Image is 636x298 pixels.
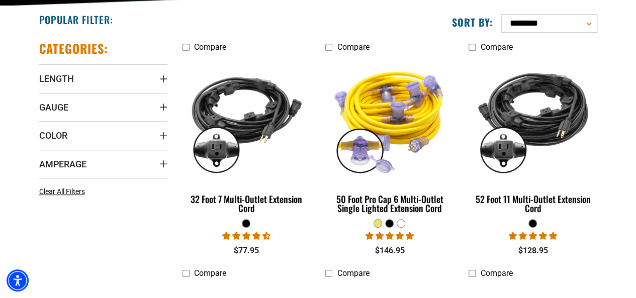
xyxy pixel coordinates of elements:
span: Gauge [39,102,68,113]
div: 52 Foot 11 Multi-Outlet Extension Cord [469,194,597,213]
span: Compare [480,268,512,278]
a: Clear All Filters [39,186,89,197]
img: black [470,62,596,177]
span: Clear All Filters [39,187,85,195]
summary: Color [39,121,167,149]
div: $146.95 [325,245,453,257]
div: 32 Foot 7 Multi-Outlet Extension Cord [183,194,311,213]
summary: Amperage [39,150,167,178]
img: yellow [326,62,453,177]
div: $128.95 [469,245,597,257]
div: 50 Foot Pro Cap 6 Multi-Outlet Single Lighted Extension Cord [325,194,453,213]
summary: Gauge [39,93,167,121]
span: Compare [194,268,226,278]
span: 4.80 stars [366,231,414,241]
span: Color [39,130,67,141]
a: yellow 50 Foot Pro Cap 6 Multi-Outlet Single Lighted Extension Cord [325,57,453,219]
span: Compare [337,268,369,278]
a: black 52 Foot 11 Multi-Outlet Extension Cord [469,57,597,219]
h2: Categories: [39,41,109,56]
span: 4.95 stars [509,231,557,241]
span: Compare [194,42,226,52]
summary: Length [39,64,167,92]
a: black 32 Foot 7 Multi-Outlet Extension Cord [183,57,311,219]
img: black [183,62,310,177]
span: Compare [480,42,512,52]
label: Sort by: [452,16,493,29]
div: $77.95 [183,245,311,257]
span: Amperage [39,158,86,170]
span: Compare [337,42,369,52]
span: Length [39,73,74,84]
span: 4.74 stars [222,231,270,241]
h2: Popular Filter: [39,13,113,26]
div: Accessibility Menu [7,269,29,291]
